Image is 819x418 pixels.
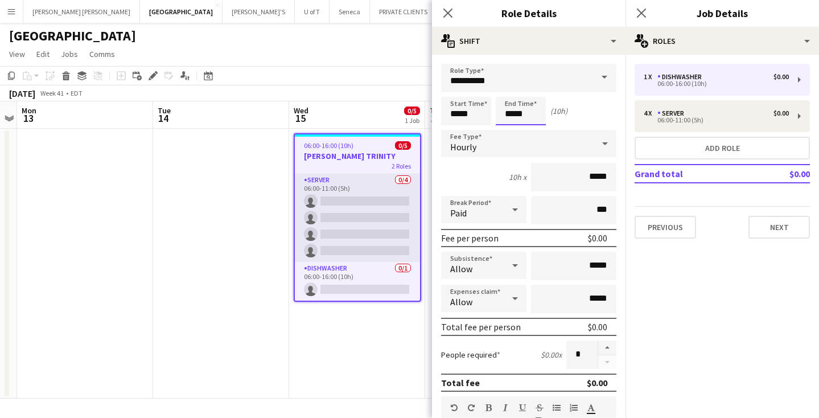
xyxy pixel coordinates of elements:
[587,403,595,412] button: Text Color
[36,49,50,59] span: Edit
[304,141,353,150] span: 06:00-16:00 (10h)
[450,403,458,412] button: Undo
[404,106,420,115] span: 0/5
[536,403,544,412] button: Strikethrough
[441,232,499,244] div: Fee per person
[441,350,500,360] label: People required
[430,105,444,116] span: Thu
[644,109,657,117] div: 4 x
[223,1,295,23] button: [PERSON_NAME]'S
[773,73,789,81] div: $0.00
[644,73,657,81] div: 1 x
[20,112,36,125] span: 13
[450,207,467,219] span: Paid
[295,262,420,301] app-card-role: DISHWASHER0/106:00-16:00 (10h)
[588,232,607,244] div: $0.00
[657,109,689,117] div: SERVER
[392,162,411,170] span: 2 Roles
[598,341,616,355] button: Increase
[405,116,419,125] div: 1 Job
[748,216,810,239] button: Next
[550,106,567,116] div: (10h)
[295,174,420,262] app-card-role: SERVER0/406:00-11:00 (5h)
[657,73,706,81] div: DISHWASHER
[428,112,444,125] span: 16
[635,165,756,183] td: Grand total
[570,403,578,412] button: Ordered List
[370,1,437,23] button: PRIVATE CLIENTS
[441,321,521,333] div: Total fee per person
[501,403,509,412] button: Italic
[644,117,789,123] div: 06:00-11:00 (5h)
[587,377,607,388] div: $0.00
[625,6,819,21] h3: Job Details
[294,133,421,302] app-job-card: 06:00-16:00 (10h)0/5[PERSON_NAME] TRINITY2 RolesSERVER0/406:00-11:00 (5h) DISHWASHER0/106:00-16:0...
[635,216,696,239] button: Previous
[85,47,120,62] a: Comms
[9,27,136,44] h1: [GEOGRAPHIC_DATA]
[71,89,83,97] div: EDT
[450,263,472,274] span: Allow
[56,47,83,62] a: Jobs
[156,112,171,125] span: 14
[295,1,330,23] button: U of T
[32,47,54,62] a: Edit
[158,105,171,116] span: Tue
[140,1,223,23] button: [GEOGRAPHIC_DATA]
[635,137,810,159] button: Add role
[553,403,561,412] button: Unordered List
[22,105,36,116] span: Mon
[467,403,475,412] button: Redo
[330,1,370,23] button: Seneca
[625,27,819,55] div: Roles
[395,141,411,150] span: 0/5
[9,49,25,59] span: View
[509,172,526,182] div: 10h x
[644,81,789,87] div: 06:00-16:00 (10h)
[61,49,78,59] span: Jobs
[432,6,625,21] h3: Role Details
[484,403,492,412] button: Bold
[432,27,625,55] div: Shift
[450,296,472,308] span: Allow
[588,321,607,333] div: $0.00
[441,377,480,388] div: Total fee
[89,49,115,59] span: Comms
[518,403,526,412] button: Underline
[756,165,810,183] td: $0.00
[292,112,308,125] span: 15
[773,109,789,117] div: $0.00
[294,105,308,116] span: Wed
[541,350,562,360] div: $0.00 x
[9,88,35,99] div: [DATE]
[450,141,476,153] span: Hourly
[295,151,420,161] h3: [PERSON_NAME] TRINITY
[38,89,66,97] span: Week 41
[23,1,140,23] button: [PERSON_NAME] [PERSON_NAME]
[5,47,30,62] a: View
